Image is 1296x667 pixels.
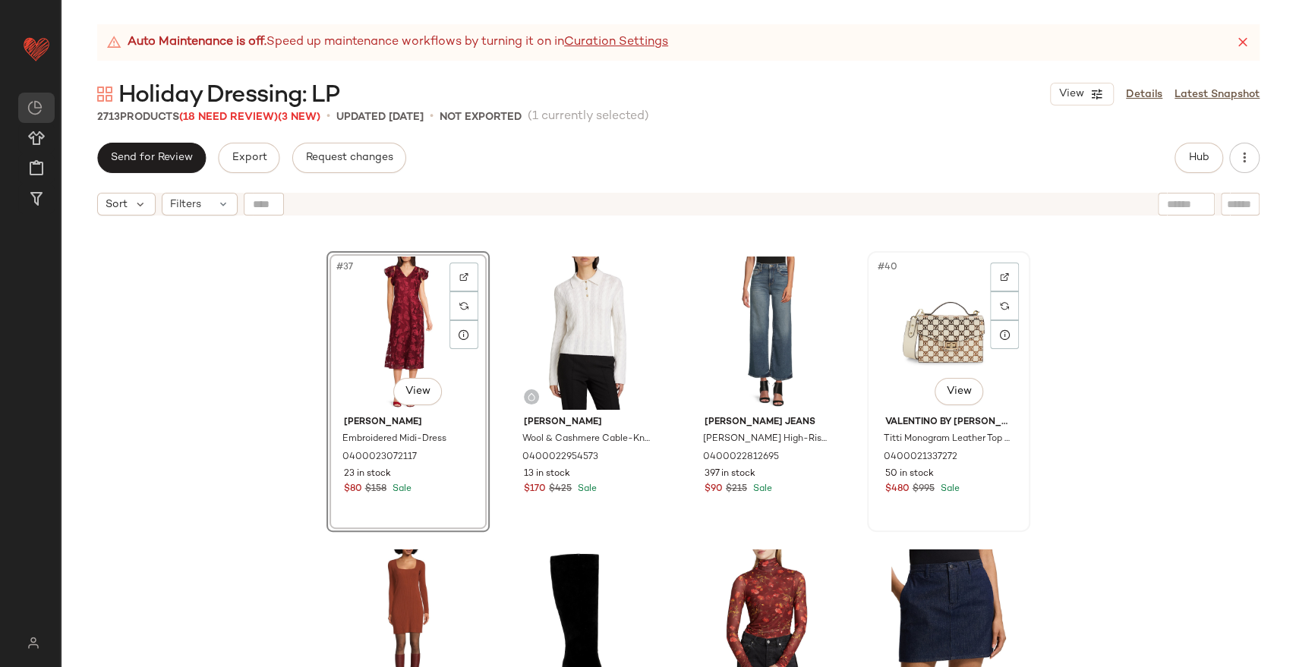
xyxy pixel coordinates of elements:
span: Sale [937,484,959,494]
span: 0400023072117 [342,451,417,464]
span: View [946,385,972,398]
span: • [326,108,330,126]
span: Sale [750,484,772,494]
img: svg%3e [27,100,43,115]
button: Send for Review [97,143,206,173]
button: Hub [1175,143,1223,173]
button: Request changes [292,143,406,173]
button: View [935,378,983,405]
span: $170 [524,483,546,496]
button: View [393,378,442,405]
img: svg%3e [1000,301,1009,310]
span: $480 [884,483,909,496]
img: heart_red.DM2ytmEG.svg [21,33,52,64]
span: Hub [1188,152,1209,164]
a: Curation Settings [564,33,668,52]
span: View [405,385,430,398]
span: #40 [875,260,900,275]
span: Titti Monogram Leather Top Handle Bag [883,433,1011,446]
span: 0400022812695 [703,451,779,464]
span: Holiday Dressing: LP [118,80,339,111]
span: 0400022954573 [522,451,598,464]
img: 0400022812695 [692,256,845,410]
span: $90 [705,483,723,496]
span: 2713 [97,112,120,123]
img: svg%3e [18,637,48,649]
p: updated [DATE] [336,109,424,125]
a: Details [1126,87,1162,102]
button: View [1050,83,1114,105]
span: [PERSON_NAME] Jeans [705,416,833,429]
span: View [1058,88,1084,100]
span: 13 in stock [524,467,570,481]
span: Sale [575,484,597,494]
img: 0400022954573_OFFWHITE [512,256,664,410]
span: Filters [170,197,201,212]
span: Send for Review [110,152,193,164]
img: svg%3e [1000,272,1009,282]
span: $215 [726,483,747,496]
img: svg%3e [459,301,468,310]
p: Not Exported [440,109,522,125]
span: • [430,108,434,126]
span: 50 in stock [884,467,933,481]
img: svg%3e [97,87,112,102]
span: [PERSON_NAME] High-Rise Wide-Leg Jeans [703,433,831,446]
span: 397 in stock [705,467,755,481]
img: 0400023072117_BORDEAUX [332,256,484,410]
strong: Auto Maintenance is off. [128,33,266,52]
span: 0400021337272 [883,451,957,464]
div: Products [97,109,320,125]
div: Speed up maintenance workflows by turning it on in [106,33,668,52]
span: [PERSON_NAME] [524,416,652,429]
a: Latest Snapshot [1175,87,1260,102]
img: 0400021337272_MILK [872,256,1025,410]
img: svg%3e [459,272,468,282]
span: Wool & Cashmere Cable-Knit Polo Sweater [522,433,651,446]
span: #37 [335,260,356,275]
span: Request changes [305,152,393,164]
span: Export [231,152,266,164]
span: (18 Need Review) [179,112,278,123]
span: (1 currently selected) [528,108,649,126]
button: Export [218,143,279,173]
span: $995 [912,483,934,496]
span: (3 New) [278,112,320,123]
img: svg%3e [527,392,536,401]
span: Sort [106,197,128,212]
span: Embroidered Midi-Dress [342,433,446,446]
span: Valentino by [PERSON_NAME] [884,416,1013,429]
span: $425 [549,483,572,496]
